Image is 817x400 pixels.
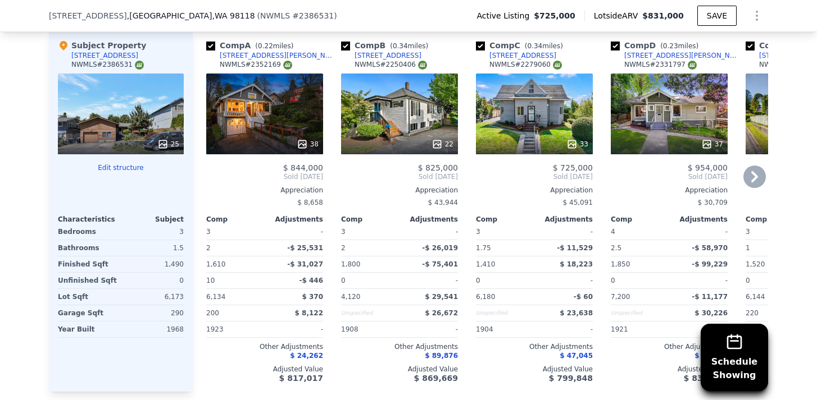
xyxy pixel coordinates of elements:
div: Comp [611,215,669,224]
div: Characteristics [58,215,121,224]
div: 290 [123,305,184,321]
span: ( miles) [656,42,703,50]
button: ScheduleShowing [701,324,768,391]
span: -$ 11,529 [557,244,593,252]
span: 3 [476,228,480,236]
div: - [537,224,593,240]
span: ( miles) [385,42,433,50]
span: -$ 58,970 [692,244,728,252]
div: Comp D [611,40,703,51]
div: 33 [566,139,588,150]
div: 1,490 [123,256,184,272]
span: , WA 98118 [212,11,255,20]
span: $831,000 [642,11,684,20]
img: NWMLS Logo [553,61,562,70]
span: $ 8,122 [295,309,323,317]
div: Unfinished Sqft [58,273,119,288]
span: $ 47,045 [560,352,593,360]
div: 6,173 [123,289,184,305]
div: Subject [121,215,184,224]
div: 2.5 [611,240,667,256]
div: 1968 [123,321,184,337]
button: SAVE [697,6,737,26]
span: 1,520 [746,260,765,268]
div: 1922 [746,321,802,337]
div: NWMLS # 2352169 [220,60,292,70]
div: Appreciation [341,186,458,195]
div: Subject Property [58,40,146,51]
span: $ 869,669 [414,374,458,383]
div: Comp B [341,40,433,51]
div: - [267,224,323,240]
span: 0.34 [393,42,408,50]
span: $ 799,848 [549,374,593,383]
div: 1.5 [123,240,184,256]
div: Year Built [58,321,119,337]
span: 1,410 [476,260,495,268]
span: $ 30,709 [698,199,728,206]
div: [STREET_ADDRESS] [71,51,138,60]
div: - [671,321,728,337]
div: [STREET_ADDRESS][PERSON_NAME] [624,51,741,60]
span: $ 370 [302,293,323,301]
span: -$ 25,531 [287,244,323,252]
span: $ 954,000 [688,163,728,172]
div: Comp [746,215,804,224]
span: $ 29,541 [425,293,458,301]
span: $ 835,648 [684,374,728,383]
div: 2 [341,240,397,256]
div: ( ) [257,10,337,21]
span: 0.34 [527,42,542,50]
span: ( miles) [520,42,568,50]
div: - [671,224,728,240]
span: -$ 26,019 [422,244,458,252]
span: 0 [746,277,750,284]
a: [STREET_ADDRESS][PERSON_NAME] [611,51,741,60]
div: 1 [746,240,802,256]
div: [STREET_ADDRESS] [355,51,421,60]
span: $ 18,223 [560,260,593,268]
span: 3 [746,228,750,236]
div: 1908 [341,321,397,337]
span: 4,120 [341,293,360,301]
span: Sold [DATE] [611,172,728,181]
div: - [402,224,458,240]
span: 0.23 [663,42,678,50]
span: [STREET_ADDRESS] [49,10,127,21]
span: $ 817,017 [279,374,323,383]
div: 1923 [206,321,262,337]
div: - [267,321,323,337]
span: 1,800 [341,260,360,268]
span: $ 24,262 [290,352,323,360]
span: $ 20,797 [695,352,728,360]
span: $725,000 [534,10,575,21]
span: $ 8,658 [297,199,323,206]
button: Show Options [746,4,768,27]
span: -$ 60 [574,293,593,301]
span: -$ 446 [299,277,323,284]
span: -$ 31,027 [287,260,323,268]
span: Lotside ARV [594,10,642,21]
div: Appreciation [206,186,323,195]
div: Bathrooms [58,240,119,256]
div: NWMLS # 2250406 [355,60,427,70]
img: NWMLS Logo [283,61,292,70]
span: 10 [206,277,215,284]
div: 0 [123,273,184,288]
button: Edit structure [58,163,184,172]
span: 6,144 [746,293,765,301]
span: # 2386531 [292,11,334,20]
div: [STREET_ADDRESS][PERSON_NAME] [220,51,337,60]
span: 0 [341,277,346,284]
div: Bedrooms [58,224,119,240]
div: 2 [206,240,262,256]
span: $ 825,000 [418,163,458,172]
div: - [402,273,458,288]
div: 1.75 [476,240,532,256]
div: Adjusted Value [206,365,323,374]
span: ( miles) [251,42,298,50]
span: 6,134 [206,293,225,301]
span: $ 45,091 [563,199,593,206]
div: Appreciation [476,186,593,195]
a: [STREET_ADDRESS] [341,51,421,60]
